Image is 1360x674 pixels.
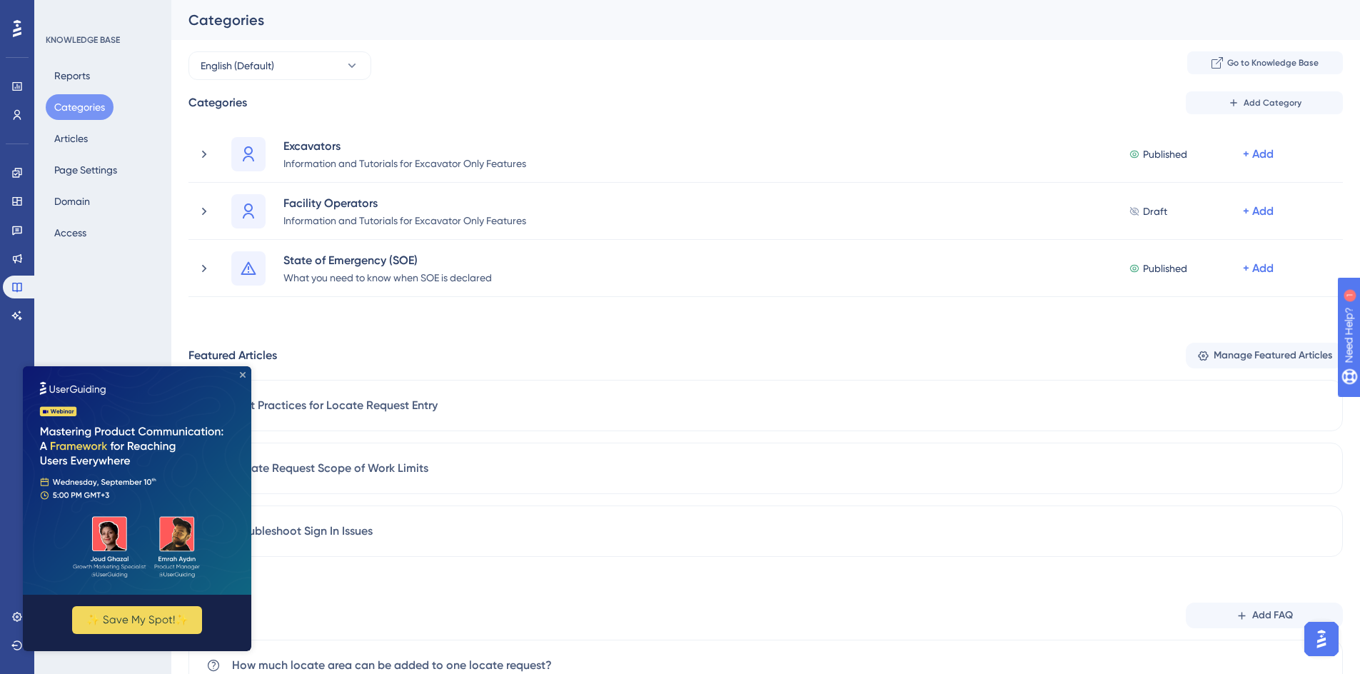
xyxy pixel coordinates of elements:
span: Draft [1143,203,1167,220]
span: Published [1143,260,1187,277]
button: ✨ Save My Spot!✨ [49,240,179,268]
div: Excavators [283,137,527,154]
span: Locate Request Scope of Work Limits [232,460,428,477]
div: KNOWLEDGE BASE [46,34,120,46]
span: Manage Featured Articles [1214,347,1332,364]
iframe: UserGuiding AI Assistant Launcher [1300,618,1343,660]
span: Published [1143,146,1187,163]
span: Go to Knowledge Base [1227,57,1319,69]
button: Go to Knowledge Base [1187,51,1343,74]
button: Page Settings [46,157,126,183]
span: Need Help? [34,4,89,21]
div: + Add [1243,146,1274,163]
div: + Add [1243,260,1274,277]
button: Access [46,220,95,246]
button: Domain [46,188,99,214]
div: + Add [1243,203,1274,220]
button: Manage Featured Articles [1186,343,1343,368]
button: Articles [46,126,96,151]
button: English (Default) [188,51,371,80]
div: Information and Tutorials for Excavator Only Features [283,211,527,228]
div: Categories [188,10,1307,30]
span: Add FAQ [1252,607,1293,624]
span: Best Practices for Locate Request Entry [232,397,438,414]
button: Categories [46,94,114,120]
span: English (Default) [201,57,274,74]
div: Close Preview [217,6,223,11]
div: 1 [99,7,104,19]
div: State of Emergency (SOE) [283,251,493,268]
button: Add FAQ [1186,603,1343,628]
button: Reports [46,63,99,89]
div: Categories [188,94,247,111]
button: Add Category [1186,91,1343,114]
div: Featured Articles [188,347,277,364]
div: Information and Tutorials for Excavator Only Features [283,154,527,171]
div: Facility Operators [283,194,527,211]
span: Troubleshoot Sign In Issues [232,523,373,540]
span: Add Category [1244,97,1301,109]
span: How much locate area can be added to one locate request? [232,657,552,674]
div: What you need to know when SOE is declared [283,268,493,286]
